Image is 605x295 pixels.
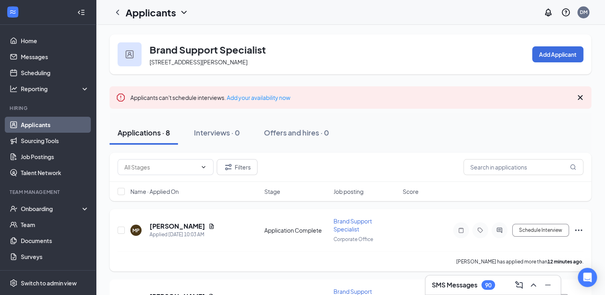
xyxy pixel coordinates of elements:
button: Minimize [541,279,554,291]
svg: Tag [475,227,485,233]
svg: Ellipses [574,225,583,235]
span: Score [403,187,419,195]
div: DM [580,9,587,16]
svg: WorkstreamLogo [9,8,17,16]
button: Add Applicant [532,46,583,62]
a: Team [21,217,89,233]
h3: SMS Messages [432,281,477,289]
div: 90 [485,282,491,289]
button: ComposeMessage [513,279,525,291]
svg: MagnifyingGlass [570,164,576,170]
a: Messages [21,49,89,65]
svg: Note [456,227,466,233]
svg: Document [208,223,215,229]
div: Reporting [21,85,90,93]
svg: ComposeMessage [514,280,524,290]
span: Stage [264,187,280,195]
svg: Collapse [77,8,85,16]
a: Talent Network [21,165,89,181]
button: Schedule Interview [512,224,569,237]
h3: Brand Support Specialist [150,43,266,56]
div: Open Intercom Messenger [578,268,597,287]
span: Brand Support Specialist [333,217,372,233]
div: Offers and hires · 0 [264,128,329,138]
div: Onboarding [21,205,82,213]
a: Documents [21,233,89,249]
div: Team Management [10,189,88,195]
a: Sourcing Tools [21,133,89,149]
div: Switch to admin view [21,279,77,287]
div: Hiring [10,105,88,112]
svg: Settings [10,279,18,287]
input: Search in applications [463,159,583,175]
svg: QuestionInfo [561,8,571,17]
a: Scheduling [21,65,89,81]
span: Job posting [333,187,363,195]
span: [STREET_ADDRESS][PERSON_NAME] [150,58,248,66]
a: Job Postings [21,149,89,165]
svg: Error [116,93,126,102]
a: Add your availability now [227,94,290,101]
a: Home [21,33,89,49]
svg: ChevronLeft [113,8,122,17]
span: Name · Applied On [130,187,179,195]
input: All Stages [124,163,197,171]
span: Applicants can't schedule interviews. [130,94,290,101]
div: MP [132,227,140,234]
img: user icon [126,50,134,58]
a: Surveys [21,249,89,265]
svg: ChevronDown [200,164,207,170]
svg: Notifications [543,8,553,17]
a: Applicants [21,117,89,133]
h5: [PERSON_NAME] [150,222,205,231]
svg: Filter [224,162,233,172]
svg: ActiveChat [495,227,504,233]
div: Applied [DATE] 10:03 AM [150,231,215,239]
p: [PERSON_NAME] has applied more than . [456,258,583,265]
span: Corporate Office [333,236,373,242]
div: Interviews · 0 [194,128,240,138]
svg: UserCheck [10,205,18,213]
svg: Cross [575,93,585,102]
b: 12 minutes ago [547,259,582,265]
div: Applications · 8 [118,128,170,138]
svg: Analysis [10,85,18,93]
div: Application Complete [264,226,329,234]
h1: Applicants [126,6,176,19]
svg: ChevronUp [529,280,538,290]
button: Filter Filters [217,159,258,175]
svg: Minimize [543,280,553,290]
svg: ChevronDown [179,8,189,17]
button: ChevronUp [527,279,540,291]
